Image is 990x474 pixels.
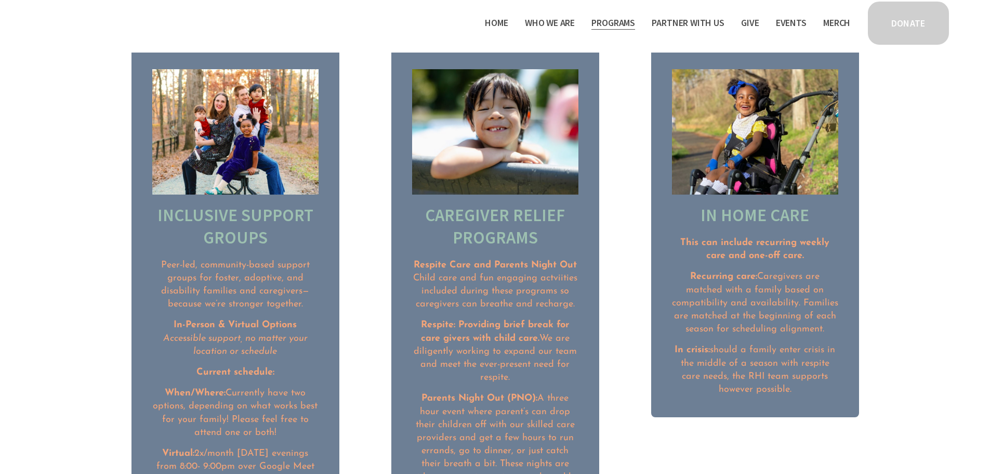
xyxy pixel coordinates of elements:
[672,344,838,396] p: should a family enter crisis in the middle of a season with respite care needs, the RHI team supp...
[525,16,575,31] span: Who We Are
[652,16,724,31] span: Partner With Us
[421,321,573,343] strong: Respite: Providing brief break for care givers with child care.
[152,387,319,440] p: Currently have two options, depending on what works best for your family! Please feel free to att...
[690,272,757,281] strong: Recurring care:
[823,15,850,31] a: Merch
[672,271,838,336] p: Caregivers are matched with a family based on compatibility and availability. Families are matche...
[412,319,578,385] p: We are diligently working to expand our team and meet the ever-present need for respite.
[675,345,710,355] strong: In crisis:
[672,204,838,227] h2: In Home Care
[741,15,759,31] a: Give
[525,15,575,31] a: folder dropdown
[412,259,578,312] p: Child care and fun engaging actviities included during these programs so caregivers can breathe a...
[165,389,226,398] strong: When/Where:
[485,15,508,31] a: Home
[196,368,274,377] strong: Current schedule:
[162,449,194,458] strong: Virtual:
[152,447,319,473] p: 2x/month [DATE] evenings from 8:00- 9:00pm over Google Meet
[412,204,578,249] h2: Caregiver Relief Programs
[421,394,537,403] strong: Parents Night Out (PNO):
[152,259,319,312] p: Peer-led, community-based support groups for foster, adoptive, and disability families and caregi...
[414,261,577,270] strong: Respite Care and Parents Night Out
[652,15,724,31] a: folder dropdown
[680,238,833,261] strong: This can include recurring weekly care and one-off care.
[591,16,635,31] span: Programs
[152,204,319,249] h2: Inclusive Support Groups
[591,15,635,31] a: folder dropdown
[174,321,297,330] strong: In-Person & Virtual Options
[776,15,807,31] a: Events
[163,334,310,356] em: Accessible support, no matter your location or schedule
